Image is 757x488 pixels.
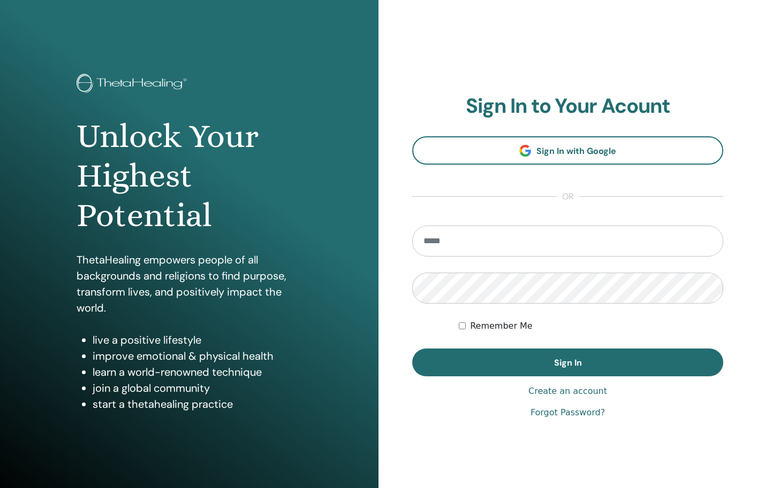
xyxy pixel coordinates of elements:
a: Create an account [528,385,607,398]
a: Sign In with Google [412,136,723,165]
li: start a thetahealing practice [93,396,302,412]
span: or [557,190,579,203]
h2: Sign In to Your Acount [412,94,723,119]
h1: Unlock Your Highest Potential [77,117,302,236]
li: join a global community [93,380,302,396]
div: Keep me authenticated indefinitely or until I manually logout [459,320,723,332]
label: Remember Me [470,320,533,332]
li: live a positive lifestyle [93,332,302,348]
p: ThetaHealing empowers people of all backgrounds and religions to find purpose, transform lives, a... [77,252,302,316]
a: Forgot Password? [531,406,605,419]
button: Sign In [412,348,723,376]
span: Sign In [554,357,582,368]
li: improve emotional & physical health [93,348,302,364]
li: learn a world-renowned technique [93,364,302,380]
span: Sign In with Google [536,145,616,157]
